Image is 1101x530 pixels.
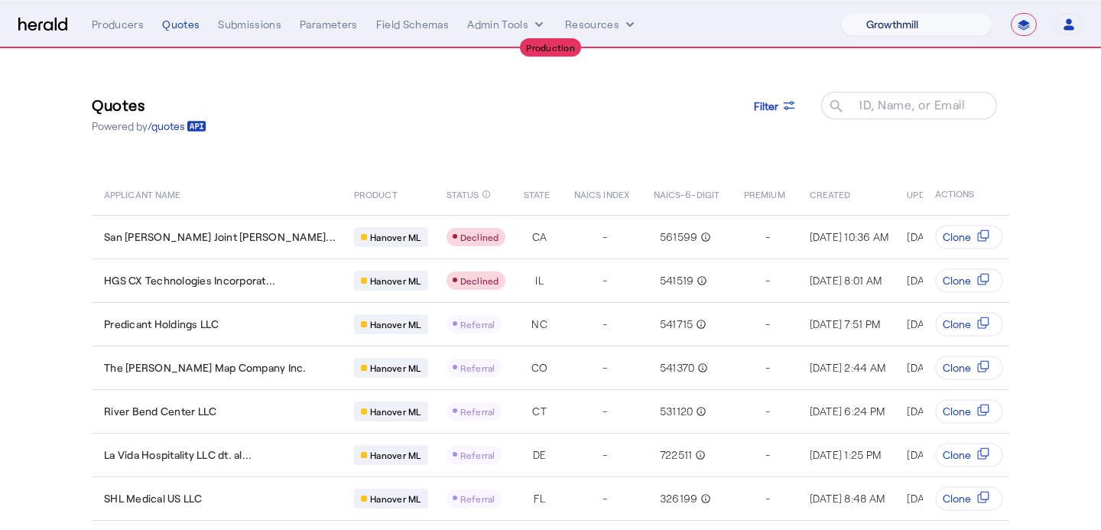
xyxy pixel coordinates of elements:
span: CA [532,229,547,245]
span: Clone [943,273,971,288]
span: PREMIUM [744,186,785,201]
span: [DATE] 8:01 AM [810,274,882,287]
span: SHL Medical US LLC [104,491,203,506]
span: Clone [943,229,971,245]
button: Clone [935,225,1003,249]
th: ACTIONS [923,172,1010,215]
span: 722511 [660,447,693,463]
span: STATUS [447,186,479,201]
span: 541519 [660,273,694,288]
span: - [765,491,770,506]
span: Clone [943,447,971,463]
span: [DATE] 8:01 AM [907,274,979,287]
span: [DATE] 8:48 AM [810,492,885,505]
span: Hanover ML [370,449,421,461]
mat-icon: info_outline [692,447,706,463]
div: Submissions [218,17,281,32]
span: [DATE] 8:48 AM [907,492,982,505]
span: - [602,229,607,245]
span: IL [535,273,544,288]
span: 326199 [660,491,698,506]
span: - [602,273,607,288]
span: Clone [943,491,971,506]
span: Referral [460,450,495,460]
span: [DATE] 7:51 PM [810,317,881,330]
span: [DATE] 10:36 AM [907,230,986,243]
h3: Quotes [92,94,206,115]
span: River Bend Center LLC [104,404,216,419]
span: San [PERSON_NAME] Joint [PERSON_NAME]... [104,229,336,245]
span: - [765,404,770,419]
span: - [765,447,770,463]
button: Clone [935,486,1003,511]
button: Filter [742,92,809,119]
button: Clone [935,356,1003,380]
span: HGS CX Technologies Incorporat... [104,273,275,288]
span: 541370 [660,360,695,376]
span: NC [531,317,547,332]
span: [DATE] 1:25 PM [810,448,882,461]
mat-icon: info_outline [697,229,711,245]
span: STATE [524,186,550,201]
button: internal dropdown menu [467,17,547,32]
span: [DATE] 2:44 AM [810,361,886,374]
img: Herald Logo [18,18,67,32]
span: APPLICANT NAME [104,186,180,201]
button: Clone [935,312,1003,337]
span: DE [533,447,547,463]
span: [DATE] 2:44 AM [907,361,983,374]
span: The [PERSON_NAME] Map Company Inc. [104,360,307,376]
span: Clone [943,404,971,419]
span: CREATED [810,186,851,201]
span: [DATE] 10:36 AM [810,230,889,243]
mat-icon: info_outline [693,317,706,332]
div: Field Schemas [376,17,450,32]
span: FL [534,491,546,506]
span: Declined [460,232,499,242]
span: - [602,360,607,376]
span: Clone [943,360,971,376]
span: [DATE] 1:25 PM [907,448,979,461]
span: Referral [460,363,495,373]
span: Referral [460,406,495,417]
span: Referral [460,319,495,330]
span: La Vida Hospitality LLC dt. al... [104,447,252,463]
div: Production [520,38,581,57]
span: - [602,491,607,506]
span: CT [532,404,547,419]
span: UPDATED [907,186,947,201]
span: Hanover ML [370,231,421,243]
mat-icon: search [821,98,847,117]
span: 561599 [660,229,698,245]
span: - [602,404,607,419]
span: Hanover ML [370,493,421,505]
mat-label: ID, Name, or Email [859,97,965,112]
mat-icon: info_outline [482,186,491,203]
span: - [765,317,770,332]
mat-icon: info_outline [693,404,706,419]
span: - [765,273,770,288]
div: Parameters [300,17,358,32]
span: Declined [460,275,499,286]
button: Clone [935,268,1003,293]
span: - [765,360,770,376]
span: Hanover ML [370,405,421,418]
span: [DATE] 7:52 PM [907,317,980,330]
span: Hanover ML [370,275,421,287]
span: Hanover ML [370,362,421,374]
a: /quotes [148,119,206,134]
div: Quotes [162,17,200,32]
mat-icon: info_outline [694,360,708,376]
span: PRODUCT [354,186,398,201]
span: NAICS-6-DIGIT [654,186,719,201]
span: Predicant Holdings LLC [104,317,219,332]
span: [DATE] 6:24 PM [810,405,885,418]
mat-icon: info_outline [693,273,707,288]
span: 531120 [660,404,693,419]
span: [DATE] 6:25 PM [907,405,982,418]
div: Producers [92,17,144,32]
span: Referral [460,493,495,504]
span: CO [531,360,548,376]
span: Hanover ML [370,318,421,330]
button: Clone [935,443,1003,467]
